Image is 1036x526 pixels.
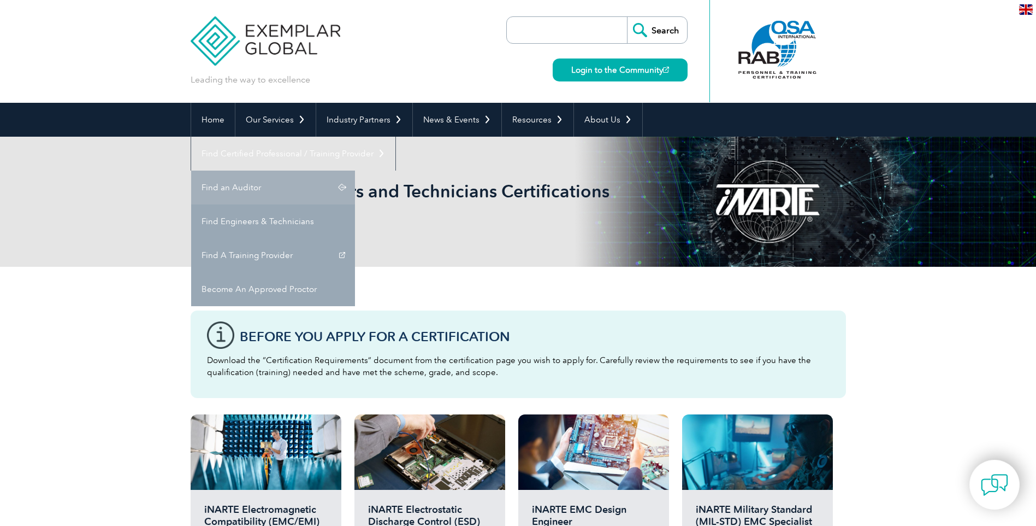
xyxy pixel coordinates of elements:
[981,471,1008,499] img: contact-chat.png
[191,180,610,223] h1: Browse All Engineers and Technicians Certifications by Category
[502,103,573,137] a: Resources
[316,103,412,137] a: Industry Partners
[191,272,355,306] a: Become An Approved Proctor
[191,103,235,137] a: Home
[1019,4,1033,15] img: en
[574,103,642,137] a: About Us
[240,330,830,343] h3: Before You Apply For a Certification
[191,137,395,171] a: Find Certified Professional / Training Provider
[191,171,355,204] a: Find an Auditor
[235,103,316,137] a: Our Services
[627,17,687,43] input: Search
[553,59,688,81] a: Login to the Community
[663,67,669,73] img: open_square.png
[413,103,501,137] a: News & Events
[207,354,830,378] p: Download the “Certification Requirements” document from the certification page you wish to apply ...
[191,204,355,238] a: Find Engineers & Technicians
[191,238,355,272] a: Find A Training Provider
[191,74,310,86] p: Leading the way to excellence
